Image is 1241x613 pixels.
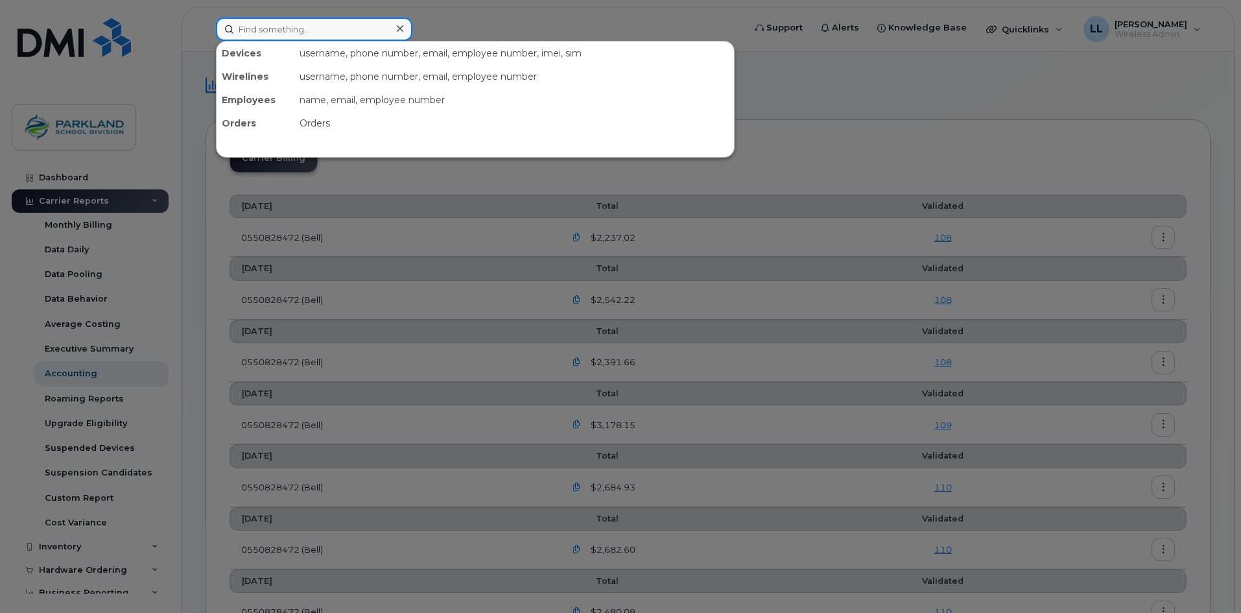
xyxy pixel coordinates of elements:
[217,42,294,65] div: Devices
[294,112,734,135] div: Orders
[217,88,294,112] div: Employees
[294,88,734,112] div: name, email, employee number
[217,65,294,88] div: Wirelines
[217,112,294,135] div: Orders
[294,65,734,88] div: username, phone number, email, employee number
[294,42,734,65] div: username, phone number, email, employee number, imei, sim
